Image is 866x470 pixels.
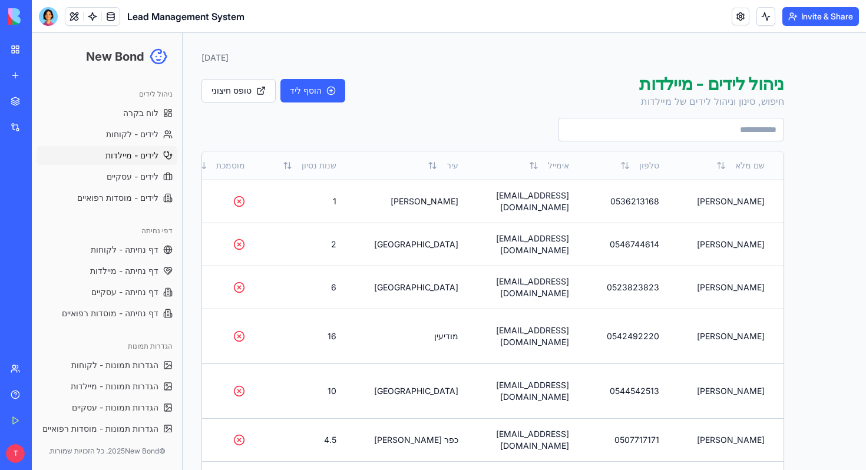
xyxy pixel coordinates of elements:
span: T [6,444,25,463]
td: מודיעין [323,276,445,330]
a: לידים - עסקיים [5,134,146,153]
span: דף נחיתה - מיילדות [58,232,127,244]
td: 0523823823 [556,233,646,276]
span: לידים - עסקיים [75,138,127,150]
span: הגדרות תמונות - עסקיים [40,369,127,380]
td: 2 [232,190,323,233]
span: הגדרות תמונות - מוסדות רפואיים [11,390,127,402]
td: [PERSON_NAME] [646,330,752,385]
td: [EMAIL_ADDRESS][DOMAIN_NAME] [445,276,556,330]
h1: New Bond [54,15,113,32]
span: דף נחיתה - מוסדות רפואיים [30,274,127,286]
span: הגדרות תמונות - לקוחות [39,326,127,338]
td: [GEOGRAPHIC_DATA] [323,330,445,385]
td: 16 [232,276,323,330]
td: [GEOGRAPHIC_DATA] [323,233,445,276]
td: 0542492220 [556,276,646,330]
a: הגדרות תמונות - מיילדות [5,344,146,363]
td: 0507717171 [556,385,646,428]
a: טופס חיצוני [170,46,244,69]
td: [EMAIL_ADDRESS][DOMAIN_NAME] [445,330,556,385]
td: [EMAIL_ADDRESS][DOMAIN_NAME] [445,233,556,276]
span: לידים - לקוחות [74,95,127,107]
td: [GEOGRAPHIC_DATA] [323,190,445,233]
a: לידים - מוסדות רפואיים [5,155,146,174]
td: 0544542513 [556,330,646,385]
button: הוסף ליד [249,46,313,69]
p: © 2025 New Bond. כל הזכויות שמורות. [5,404,146,432]
td: [PERSON_NAME] [646,147,752,190]
button: אימייל [497,121,537,144]
td: כפר [PERSON_NAME] [323,385,445,428]
button: שנות נסיון [251,121,305,144]
span: Lead Management System [127,9,244,24]
button: מוסמכת [166,121,213,144]
img: logo [8,8,81,25]
span: לידים - מוסדות רפואיים [45,159,127,171]
td: [PERSON_NAME] [323,147,445,190]
span: לידים - מיילדות [74,117,127,128]
span: לוח בקרה [91,74,127,86]
td: [PERSON_NAME] [646,276,752,330]
span: הגדרות תמונות - מיילדות [39,347,127,359]
td: 1 [232,147,323,190]
button: שם מלא [685,121,733,144]
a: דף נחיתה - מיילדות [5,229,146,247]
button: עיר [396,121,427,144]
span: דף נחיתה - עסקיים [60,253,127,265]
td: 6 [232,233,323,276]
td: 4.5 [232,385,323,428]
a: הגדרות תמונות - מוסדות רפואיים [5,386,146,405]
td: [PERSON_NAME] [646,233,752,276]
td: [PERSON_NAME] [646,385,752,428]
td: 0536213168 [556,147,646,190]
td: [EMAIL_ADDRESS][DOMAIN_NAME] [445,385,556,428]
td: 10 [232,330,323,385]
div: הגדרות תמונות [5,304,146,323]
td: [EMAIL_ADDRESS][DOMAIN_NAME] [445,190,556,233]
span: דף נחיתה - לקוחות [59,211,127,223]
a: לידים - מיילדות [5,113,146,132]
div: דפי נחיתה [5,188,146,207]
button: Invite & Share [782,7,859,26]
a: דף נחיתה - לקוחות [5,207,146,226]
a: דף נחיתה - מוסדות רפואיים [5,271,146,290]
p: חיפוש, סינון וניהול לידים של מיילדות [607,61,752,75]
button: טלפון [589,121,627,144]
div: ניהול לידים [5,52,146,71]
a: הגדרות תמונות - לקוחות [5,323,146,342]
td: [PERSON_NAME] [646,190,752,233]
a: דף נחיתה - עסקיים [5,250,146,269]
td: [EMAIL_ADDRESS][DOMAIN_NAME] [445,147,556,190]
a: לידים - לקוחות [5,92,146,111]
h1: ניהול לידים - מיילדות [607,40,752,61]
a: הגדרות תמונות - עסקיים [5,365,146,384]
td: 0546744614 [556,190,646,233]
a: לוח בקרה [5,71,146,90]
div: [DATE] [170,19,197,31]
